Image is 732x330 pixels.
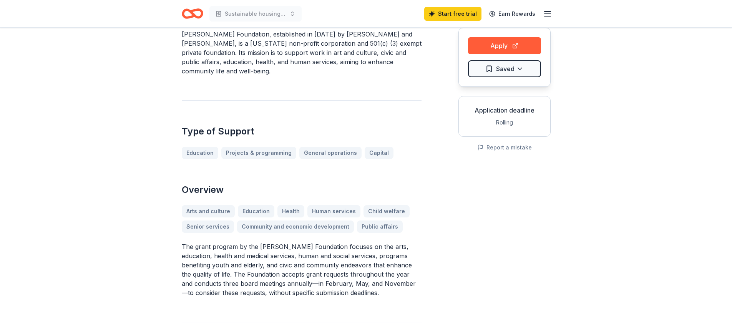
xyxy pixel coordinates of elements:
[221,147,296,159] a: Projects & programming
[424,7,481,21] a: Start free trial
[299,147,362,159] a: General operations
[182,242,422,297] p: The grant program by the [PERSON_NAME] Foundation focuses on the arts, education, health and medi...
[182,125,422,138] h2: Type of Support
[182,5,203,23] a: Home
[477,143,532,152] button: Report a mistake
[468,60,541,77] button: Saved
[496,64,515,74] span: Saved
[465,106,544,115] div: Application deadline
[209,6,302,22] button: Sustainable housing for the homeless or displaced
[465,118,544,127] div: Rolling
[468,37,541,54] button: Apply
[182,147,218,159] a: Education
[182,30,422,76] p: [PERSON_NAME] Foundation, established in [DATE] by [PERSON_NAME] and [PERSON_NAME], is a [US_STAT...
[182,184,422,196] h2: Overview
[365,147,393,159] a: Capital
[485,7,540,21] a: Earn Rewards
[225,9,286,18] span: Sustainable housing for the homeless or displaced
